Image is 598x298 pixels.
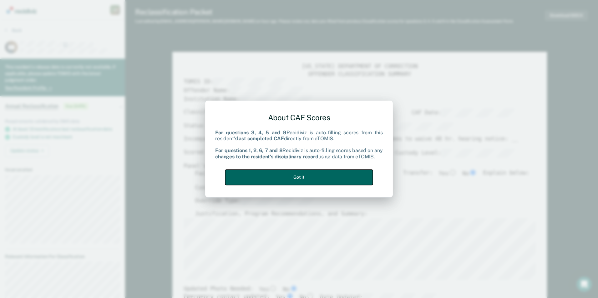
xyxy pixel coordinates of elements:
[215,108,383,127] div: About CAF Scores
[215,130,286,136] b: For questions 3, 4, 5 and 9
[215,154,318,160] b: changes to the resident's disciplinary record
[237,136,284,142] b: last completed CAF
[215,130,383,160] div: Recidiviz is auto-filling scores from this resident's directly from eTOMIS. Recidiviz is auto-fil...
[215,148,282,154] b: For questions 1, 2, 6, 7 and 8
[225,170,373,185] button: Got it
